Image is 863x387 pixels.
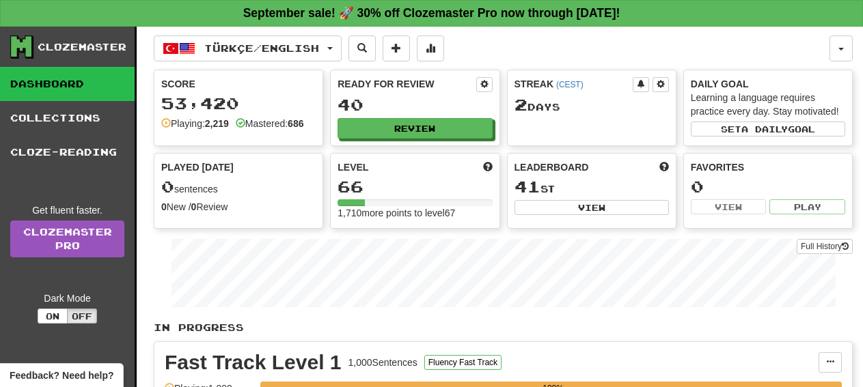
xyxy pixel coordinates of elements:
[204,42,319,54] span: Türkçe / English
[161,201,167,212] strong: 0
[556,80,584,89] a: (CEST)
[161,95,316,112] div: 53,420
[515,177,540,196] span: 41
[154,35,342,61] button: Türkçe/English
[515,160,589,174] span: Leaderboard
[338,206,492,220] div: 1,710 more points to level 67
[691,121,845,137] button: Seta dailygoal
[515,178,669,196] div: st
[236,117,304,130] div: Mastered:
[515,95,528,114] span: 2
[338,118,492,139] button: Review
[161,200,316,214] div: New / Review
[691,77,845,91] div: Daily Goal
[161,117,229,130] div: Playing:
[10,203,124,217] div: Get fluent faster.
[67,309,97,324] button: Off
[243,6,620,20] strong: September sale! 🚀 30% off Clozemaster Pro now through [DATE]!
[338,77,476,91] div: Ready for Review
[165,352,342,373] div: Fast Track Level 1
[338,178,492,195] div: 66
[691,160,845,174] div: Favorites
[154,321,853,334] p: In Progress
[691,91,845,118] div: Learning a language requires practice every day. Stay motivated!
[691,178,845,195] div: 0
[383,35,410,61] button: Add sentence to collection
[10,291,124,305] div: Dark Mode
[769,199,845,214] button: Play
[797,239,853,254] button: Full History
[515,96,669,114] div: Day s
[348,35,376,61] button: Search sentences
[38,40,126,54] div: Clozemaster
[424,355,502,370] button: Fluency Fast Track
[161,77,316,91] div: Score
[348,356,417,369] div: 1,000 Sentences
[161,178,316,196] div: sentences
[741,124,788,134] span: a daily
[161,177,174,196] span: 0
[659,160,669,174] span: This week in points, UTC
[288,118,303,129] strong: 686
[417,35,444,61] button: More stats
[338,96,492,113] div: 40
[10,220,124,257] a: ClozemasterPro
[10,369,113,382] span: Open feedback widget
[515,200,669,215] button: View
[191,201,197,212] strong: 0
[338,160,368,174] span: Level
[483,160,493,174] span: Score more points to level up
[205,118,229,129] strong: 2,219
[691,199,767,214] button: View
[38,309,68,324] button: On
[515,77,633,91] div: Streak
[161,160,234,174] span: Played [DATE]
